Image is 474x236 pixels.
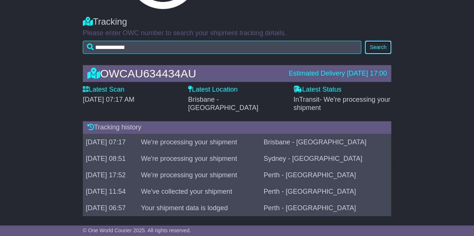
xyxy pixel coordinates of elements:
td: [DATE] 11:54 [83,183,138,200]
div: Tracking [83,16,391,27]
div: Estimated Delivery [DATE] 17:00 [289,70,387,78]
div: OWCAU634434AU [84,67,285,80]
span: [DATE] 07:17 AM [83,96,135,103]
td: [DATE] 08:51 [83,150,138,167]
td: We're processing your shipment [138,134,260,150]
td: Your shipment data is lodged [138,200,260,216]
td: We're processing your shipment [138,150,260,167]
span: Brisbane - [GEOGRAPHIC_DATA] [188,96,258,111]
p: Please enter OWC number to search your shipment tracking details. [83,29,391,37]
label: Latest Location [188,86,238,94]
td: Sydney - [GEOGRAPHIC_DATA] [260,150,391,167]
td: [DATE] 06:57 [83,200,138,216]
button: Search [365,41,391,54]
div: Tracking history [83,121,391,134]
td: We're processing your shipment [138,167,260,183]
label: Latest Scan [83,86,124,94]
td: We've collected your shipment [138,183,260,200]
span: InTransit [293,96,390,111]
td: Perth - [GEOGRAPHIC_DATA] [260,200,391,216]
td: [DATE] 17:52 [83,167,138,183]
span: - We're processing your shipment [293,96,390,111]
span: © One World Courier 2025. All rights reserved. [83,227,191,233]
td: Perth - [GEOGRAPHIC_DATA] [260,183,391,200]
td: Perth - [GEOGRAPHIC_DATA] [260,167,391,183]
td: [DATE] 07:17 [83,134,138,150]
label: Latest Status [293,86,341,94]
td: Brisbane - [GEOGRAPHIC_DATA] [260,134,391,150]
